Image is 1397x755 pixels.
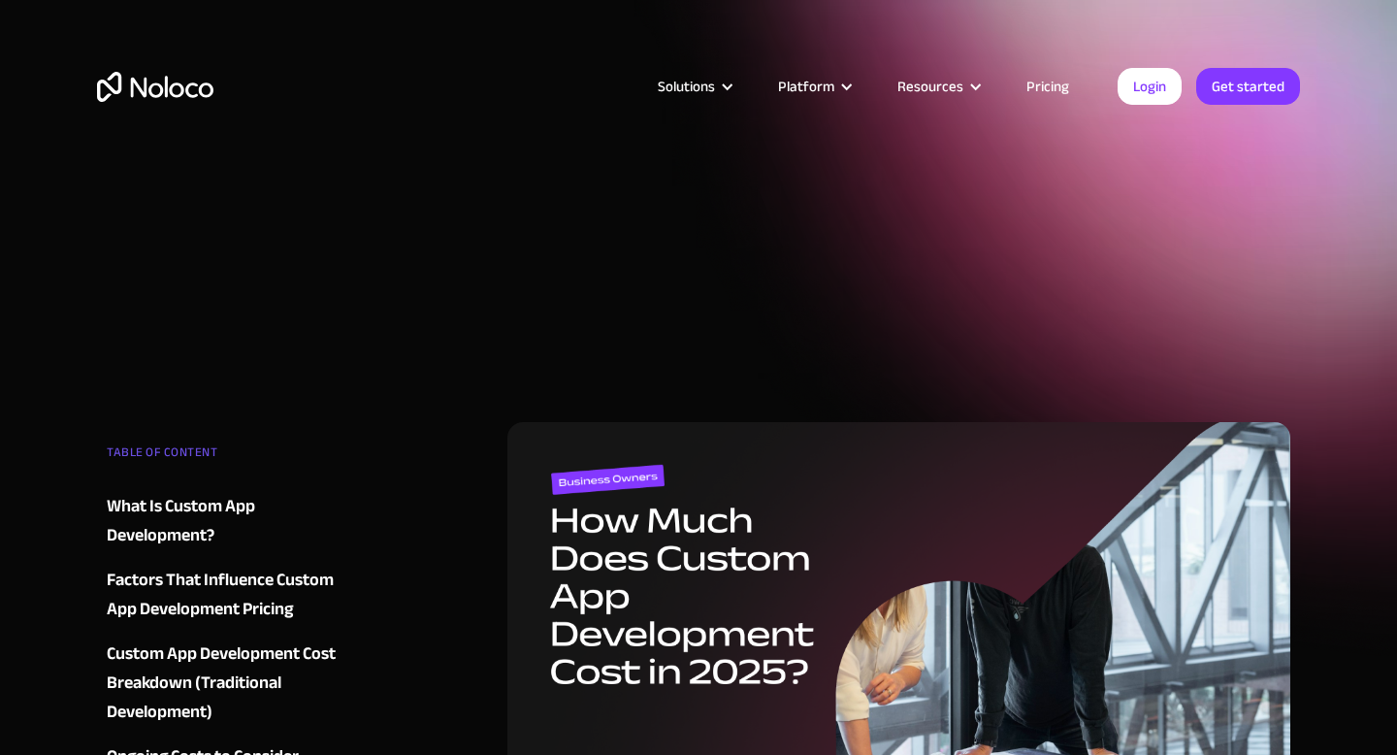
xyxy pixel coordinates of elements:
[107,566,341,624] a: Factors That Influence Custom App Development Pricing
[1118,68,1182,105] a: Login
[873,74,1002,99] div: Resources
[778,74,834,99] div: Platform
[107,492,341,550] a: What Is Custom App Development?
[1002,74,1093,99] a: Pricing
[97,72,213,102] a: home
[634,74,754,99] div: Solutions
[897,74,963,99] div: Resources
[754,74,873,99] div: Platform
[107,640,341,727] a: Custom App Development Cost Breakdown (Traditional Development)
[107,438,341,476] div: TABLE OF CONTENT
[1196,68,1300,105] a: Get started
[658,74,715,99] div: Solutions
